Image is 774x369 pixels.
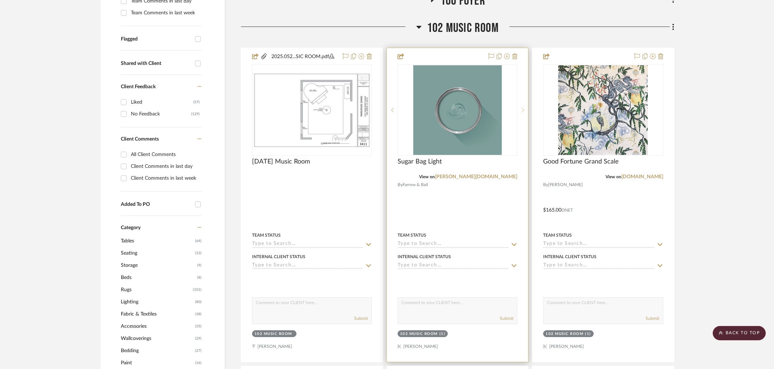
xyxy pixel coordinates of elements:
[543,232,572,238] div: Team Status
[435,174,517,179] a: [PERSON_NAME][DOMAIN_NAME]
[131,161,200,172] div: Client Comments in last day
[398,65,517,155] div: 0
[252,158,310,166] span: [DATE] Music Room
[621,174,663,179] a: [DOMAIN_NAME]
[252,232,281,238] div: Team Status
[548,181,583,188] span: [PERSON_NAME]
[252,241,363,248] input: Type to Search…
[121,320,193,332] span: Accessories
[413,65,502,155] img: Sugar Bag Light
[255,331,292,337] div: 102 Music Room
[191,108,200,120] div: (129)
[558,65,648,155] img: Good Fortune Grand Scale
[398,181,403,188] span: By
[606,175,621,179] span: View on
[419,175,435,179] span: View on
[121,296,193,308] span: Lighting
[398,254,451,260] div: Internal Client Status
[427,20,499,36] span: 102 Music Room
[543,158,619,166] span: Good Fortune Grand Scale
[543,241,654,248] input: Type to Search…
[585,331,591,337] div: (1)
[121,284,191,296] span: Rugs
[195,247,201,259] span: (33)
[197,272,201,283] span: (8)
[546,331,583,337] div: 102 Music Room
[267,52,338,61] button: 2025.052...SIC ROOM.pdf
[193,96,200,108] div: (57)
[713,326,766,340] scroll-to-top-button: BACK TO TOP
[398,241,509,248] input: Type to Search…
[403,181,428,188] span: Farrow & Ball
[121,36,191,42] div: Flagged
[131,108,191,120] div: No Feedback
[253,72,371,148] img: 05.23.2025 Music Room
[543,254,597,260] div: Internal Client Status
[121,357,193,369] span: Paint
[197,260,201,271] span: (9)
[121,247,193,259] span: Seating
[121,259,195,271] span: Storage
[398,232,426,238] div: Team Status
[131,7,200,19] div: Team Comments in last week
[195,333,201,344] span: (29)
[121,308,193,320] span: Fabric & Textiles
[121,202,191,208] div: Added To PO
[131,96,193,108] div: Liked
[131,149,200,160] div: All Client Comments
[195,345,201,356] span: (27)
[398,158,442,166] span: Sugar Bag Light
[195,321,201,332] span: (35)
[195,296,201,308] span: (80)
[252,262,363,269] input: Type to Search…
[121,137,159,142] span: Client Comments
[195,357,201,369] span: (16)
[131,172,200,184] div: Client Comments in last week
[398,262,509,269] input: Type to Search…
[121,84,156,89] span: Client Feedback
[121,271,195,284] span: Beds
[121,345,193,357] span: Bedding
[195,235,201,247] span: (64)
[195,308,201,320] span: (38)
[121,225,141,231] span: Category
[121,61,191,67] div: Shared with Client
[121,332,193,345] span: Wallcoverings
[121,235,193,247] span: Tables
[354,315,368,322] button: Submit
[543,262,654,269] input: Type to Search…
[193,284,201,295] span: (101)
[500,315,513,322] button: Submit
[646,315,659,322] button: Submit
[400,331,438,337] div: 102 Music Room
[543,181,548,188] span: By
[252,254,305,260] div: Internal Client Status
[440,331,446,337] div: (1)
